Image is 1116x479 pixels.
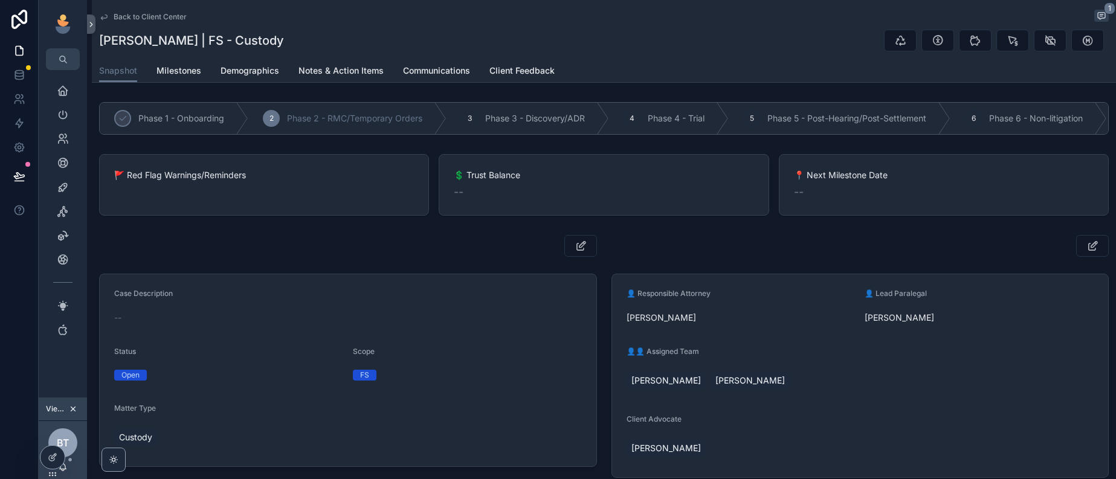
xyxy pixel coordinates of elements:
span: 💲 Trust Balance [454,169,753,181]
a: Demographics [221,60,279,84]
span: Back to Client Center [114,12,187,22]
span: [PERSON_NAME] [627,312,696,324]
span: Custody [119,431,152,443]
span: Phase 5 - Post-Hearing/Post-Settlement [767,112,926,124]
a: Notes & Action Items [298,60,384,84]
span: Case Description [114,289,173,298]
span: Demographics [221,65,279,77]
div: scrollable content [39,70,87,358]
div: Open [121,370,140,381]
span: [PERSON_NAME] [865,312,934,324]
span: Scope [353,347,375,356]
span: Snapshot [99,65,137,77]
span: Notes & Action Items [298,65,384,77]
span: Client Advocate [627,414,682,423]
span: Phase 2 - RMC/Temporary Orders [287,112,422,124]
span: 3 [468,114,472,123]
span: Viewing as [PERSON_NAME] [46,404,66,414]
span: Milestones [156,65,201,77]
span: Phase 1 - Onboarding [138,112,224,124]
span: [PERSON_NAME] [715,375,785,387]
span: 5 [750,114,754,123]
span: -- [454,184,463,201]
span: 👤👤 Assigned Team [627,347,699,356]
span: 1 [1104,2,1115,14]
button: 1 [1094,10,1109,24]
span: -- [794,184,804,201]
span: 👤 Lead Paralegal [865,289,927,298]
span: Phase 3 - Discovery/ADR [485,112,585,124]
span: 2 [269,114,274,123]
span: Communications [403,65,470,77]
a: Back to Client Center [99,12,187,22]
span: BT [57,436,69,450]
span: Phase 4 - Trial [648,112,705,124]
span: Status [114,347,136,356]
span: [PERSON_NAME] [631,442,701,454]
span: Phase 6 - Non-litigation [989,112,1083,124]
span: [PERSON_NAME] [631,375,701,387]
span: Client Feedback [489,65,555,77]
h1: [PERSON_NAME] | FS - Custody [99,32,284,49]
a: Milestones [156,60,201,84]
span: 6 [972,114,976,123]
span: Matter Type [114,403,156,413]
a: Snapshot [99,60,137,83]
div: FS [360,370,369,381]
a: Communications [403,60,470,84]
img: App logo [53,14,73,34]
a: Client Feedback [489,60,555,84]
span: -- [114,312,121,324]
span: 🚩 Red Flag Warnings/Reminders [114,169,414,181]
span: 👤 Responsible Attorney [627,289,711,298]
span: 4 [630,114,634,123]
span: 📍 Next Milestone Date [794,169,1094,181]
